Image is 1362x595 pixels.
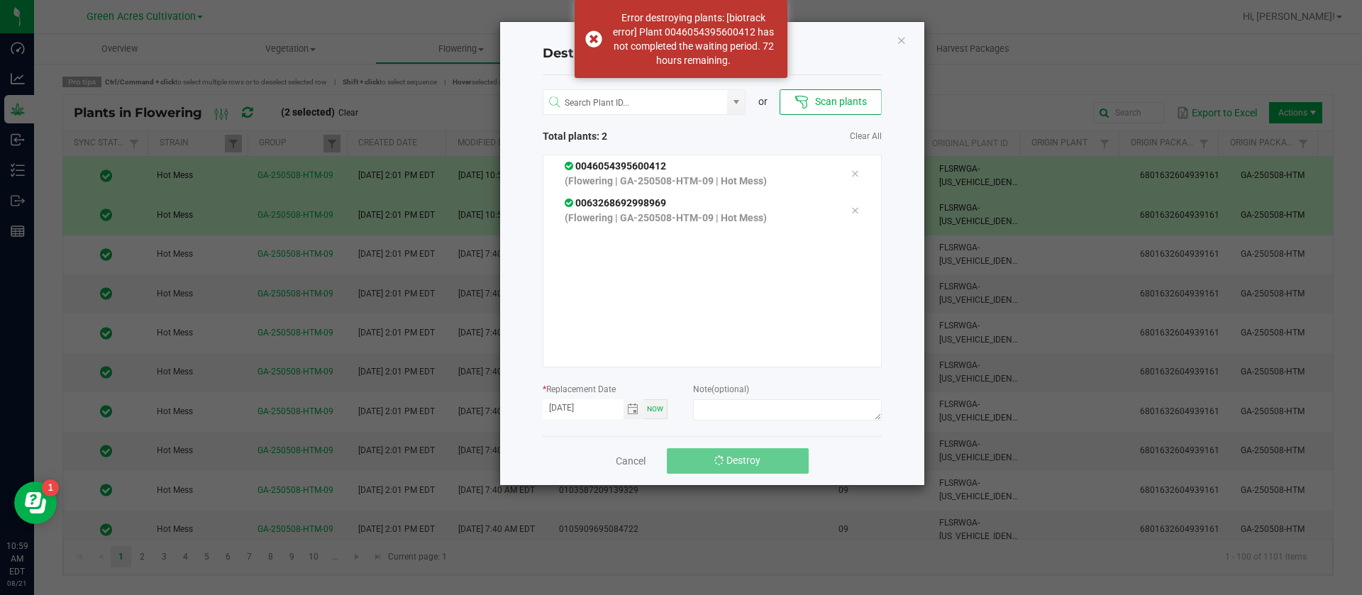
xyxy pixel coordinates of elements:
[746,94,780,109] div: or
[610,11,777,67] div: Error destroying plants: [biotrack error] Plant 0046054395600412 has not completed the waiting pe...
[624,399,644,419] span: Toggle calendar
[565,197,575,208] span: In Sync
[14,482,57,524] iframe: Resource center
[726,455,760,466] span: Destroy
[543,129,712,144] span: Total plants: 2
[840,165,870,182] div: Remove tag
[616,454,646,468] a: Cancel
[565,174,830,189] p: (Flowering | GA-250508-HTM-09 | Hot Mess)
[543,399,624,417] input: Date
[647,405,663,413] span: Now
[850,130,882,143] a: Clear All
[840,202,870,219] div: Remove tag
[780,89,881,115] button: Scan plants
[543,90,728,116] input: NO DATA FOUND
[543,383,616,396] label: Replacement Date
[712,384,749,394] span: (optional)
[565,160,575,172] span: In Sync
[897,31,907,48] button: Close
[42,479,59,496] iframe: Resource center unread badge
[543,45,882,63] h4: Destroy Plants
[693,383,749,396] label: Note
[565,197,666,208] span: 0063268692998969
[565,211,830,226] p: (Flowering | GA-250508-HTM-09 | Hot Mess)
[565,160,666,172] span: 0046054395600412
[667,448,809,474] button: Destroy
